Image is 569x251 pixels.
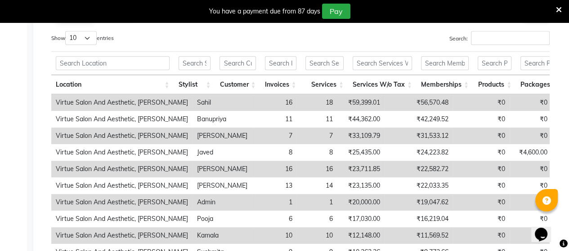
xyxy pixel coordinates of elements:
[193,211,252,227] td: Pooja
[297,194,337,211] td: 1
[297,227,337,244] td: 10
[385,161,453,177] td: ₹22,582.72
[337,211,385,227] td: ₹17,030.00
[51,31,114,45] label: Show entries
[174,75,215,94] th: Stylist: activate to sort column ascending
[297,161,337,177] td: 16
[193,111,252,128] td: Banupriya
[193,194,252,211] td: Admin
[265,56,296,70] input: Search Invoices
[385,194,453,211] td: ₹19,047.62
[297,144,337,161] td: 8
[453,177,510,194] td: ₹0
[385,111,453,128] td: ₹42,249.52
[353,56,412,70] input: Search Services W/o Tax
[453,211,510,227] td: ₹0
[510,211,552,227] td: ₹0
[337,227,385,244] td: ₹12,148.00
[252,211,297,227] td: 6
[56,56,170,70] input: Search Location
[301,75,349,94] th: Services: activate to sort column ascending
[510,144,552,161] td: ₹4,600.00
[510,128,552,144] td: ₹0
[510,177,552,194] td: ₹0
[51,161,193,177] td: Virtue Salon And Aesthetic, [PERSON_NAME]
[510,111,552,128] td: ₹0
[478,56,511,70] input: Search Products
[531,215,560,242] iframe: chat widget
[510,227,552,244] td: ₹0
[337,194,385,211] td: ₹20,000.00
[510,194,552,211] td: ₹0
[516,75,562,94] th: Packages: activate to sort column ascending
[453,144,510,161] td: ₹0
[385,94,453,111] td: ₹56,570.48
[337,161,385,177] td: ₹23,711.85
[252,161,297,177] td: 16
[260,75,301,94] th: Invoices: activate to sort column ascending
[385,177,453,194] td: ₹22,033.35
[421,56,469,70] input: Search Memberships
[453,161,510,177] td: ₹0
[193,94,252,111] td: Sahil
[297,94,337,111] td: 18
[305,56,344,70] input: Search Services
[385,211,453,227] td: ₹16,219.04
[297,128,337,144] td: 7
[453,94,510,111] td: ₹0
[348,75,417,94] th: Services W/o Tax: activate to sort column ascending
[473,75,516,94] th: Products: activate to sort column ascending
[220,56,255,70] input: Search Customer
[252,194,297,211] td: 1
[51,144,193,161] td: Virtue Salon And Aesthetic, [PERSON_NAME]
[193,227,252,244] td: Kamala
[520,56,557,70] input: Search Packages
[337,144,385,161] td: ₹25,435.00
[215,75,260,94] th: Customer: activate to sort column ascending
[385,144,453,161] td: ₹24,223.82
[449,31,550,45] label: Search:
[471,31,550,45] input: Search:
[51,177,193,194] td: Virtue Salon And Aesthetic, [PERSON_NAME]
[51,194,193,211] td: Virtue Salon And Aesthetic, [PERSON_NAME]
[453,227,510,244] td: ₹0
[322,4,350,19] button: Pay
[510,161,552,177] td: ₹0
[51,111,193,128] td: Virtue Salon And Aesthetic, [PERSON_NAME]
[453,194,510,211] td: ₹0
[193,128,252,144] td: [PERSON_NAME]
[385,227,453,244] td: ₹11,569.52
[252,227,297,244] td: 10
[252,94,297,111] td: 16
[252,144,297,161] td: 8
[337,111,385,128] td: ₹44,362.00
[337,177,385,194] td: ₹23,135.00
[510,94,552,111] td: ₹0
[209,7,320,16] div: You have a payment due from 87 days
[297,211,337,227] td: 6
[417,75,473,94] th: Memberships: activate to sort column ascending
[179,56,211,70] input: Search Stylist
[252,177,297,194] td: 13
[453,111,510,128] td: ₹0
[297,111,337,128] td: 11
[252,128,297,144] td: 7
[51,94,193,111] td: Virtue Salon And Aesthetic, [PERSON_NAME]
[385,128,453,144] td: ₹31,533.12
[51,75,174,94] th: Location: activate to sort column ascending
[193,177,252,194] td: [PERSON_NAME]
[337,94,385,111] td: ₹59,399.01
[252,111,297,128] td: 11
[193,144,252,161] td: Javed
[51,227,193,244] td: Virtue Salon And Aesthetic, [PERSON_NAME]
[51,211,193,227] td: Virtue Salon And Aesthetic, [PERSON_NAME]
[65,31,97,45] select: Showentries
[51,128,193,144] td: Virtue Salon And Aesthetic, [PERSON_NAME]
[193,161,252,177] td: [PERSON_NAME]
[297,177,337,194] td: 14
[453,128,510,144] td: ₹0
[337,128,385,144] td: ₹33,109.79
